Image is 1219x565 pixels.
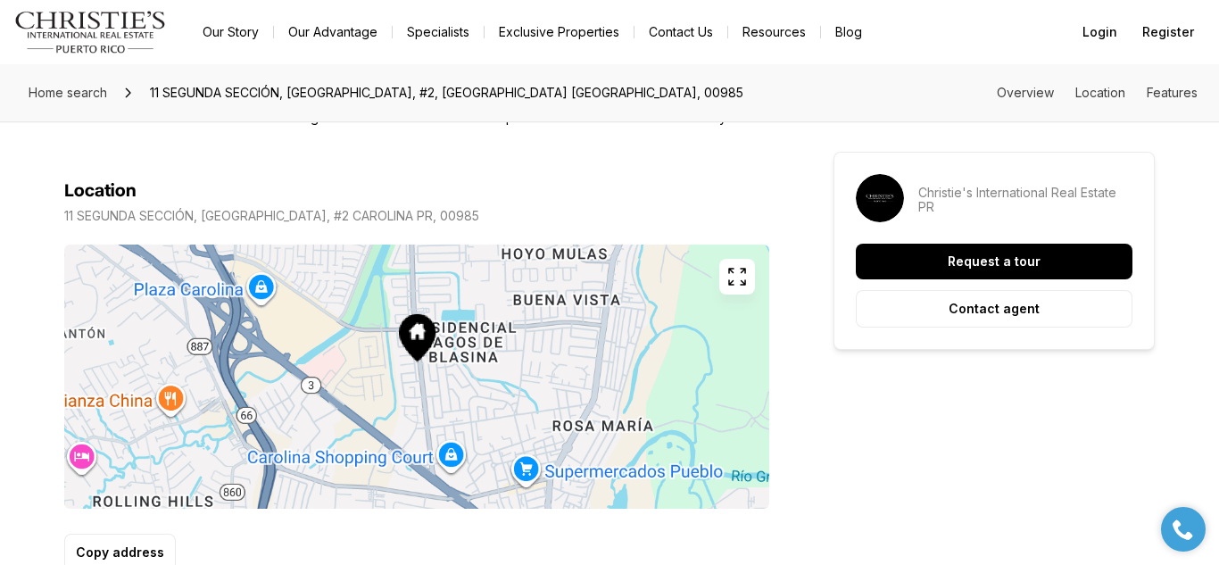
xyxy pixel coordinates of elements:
a: Blog [821,20,876,45]
a: Specialists [393,20,484,45]
span: Login [1082,25,1117,39]
button: Login [1072,14,1128,50]
a: Our Advantage [274,20,392,45]
img: Map of 11 SEGUNDA SECCIÓN, VILA CAROLINA, #2, CAROLINA PR, 00985 [64,245,769,509]
span: 11 SEGUNDA SECCIÓN, [GEOGRAPHIC_DATA], #2, [GEOGRAPHIC_DATA] [GEOGRAPHIC_DATA], 00985 [143,79,750,107]
p: Request a tour [948,254,1041,269]
a: Skip to: Features [1147,85,1198,100]
a: Our Story [188,20,273,45]
button: Contact agent [856,290,1132,328]
a: Skip to: Overview [997,85,1054,100]
span: Home search [29,85,107,100]
p: Contact agent [949,302,1040,316]
p: 11 SEGUNDA SECCIÓN, [GEOGRAPHIC_DATA], #2 CAROLINA PR, 00985 [64,209,479,223]
a: Exclusive Properties [485,20,634,45]
nav: Page section menu [997,86,1198,100]
a: Home search [21,79,114,107]
button: Request a tour [856,244,1132,279]
img: logo [14,11,167,54]
button: Register [1132,14,1205,50]
a: Skip to: Location [1075,85,1125,100]
a: Resources [728,20,820,45]
h4: Location [64,180,137,202]
span: Register [1142,25,1194,39]
p: Copy address [76,545,164,560]
button: Contact Us [634,20,727,45]
p: Christie's International Real Estate PR [918,186,1132,214]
